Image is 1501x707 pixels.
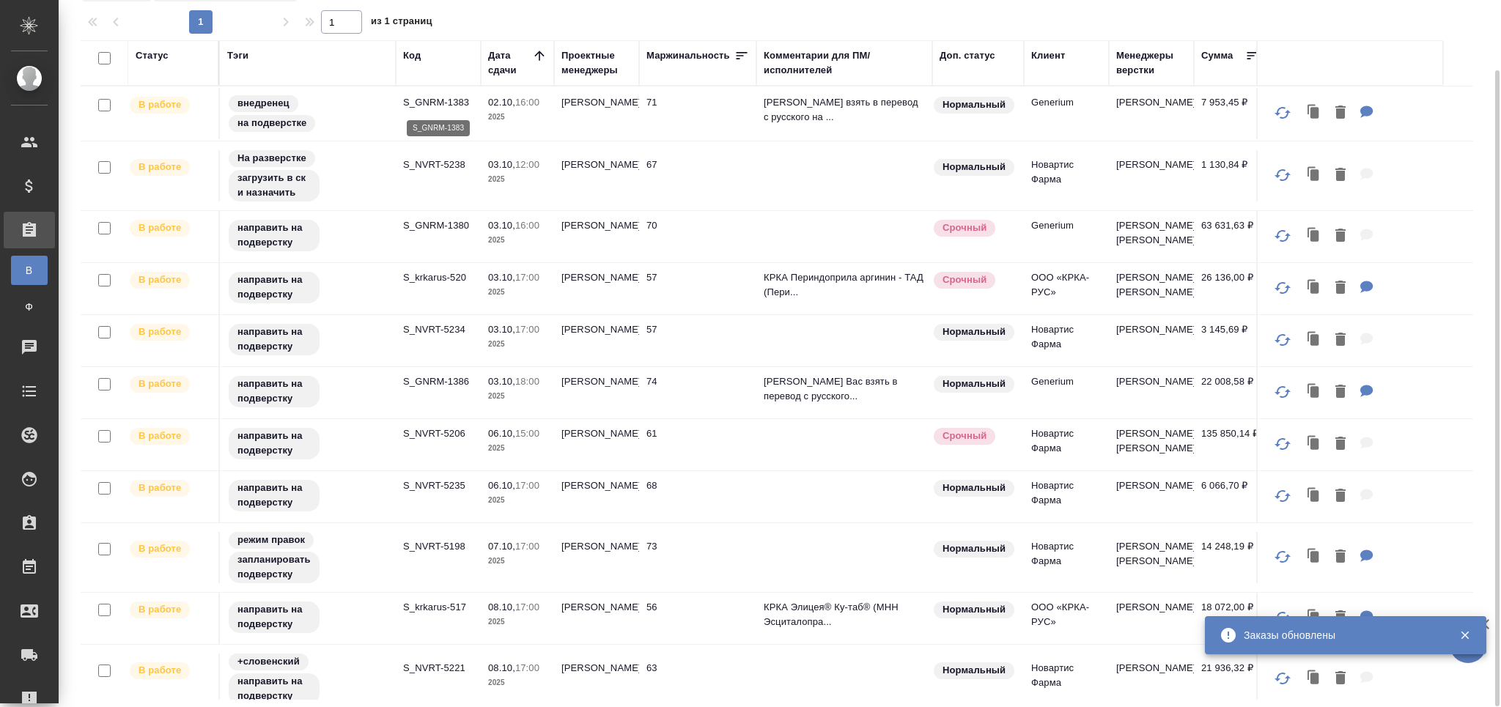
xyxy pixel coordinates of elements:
[554,150,639,201] td: [PERSON_NAME]
[1353,603,1381,633] button: Для ПМ: КРКА Элицея® Ку-таб® (МНН Эсциталопрам), таблетки, диспергируемые в полости рта 5 мг, 10 ...
[1300,481,1328,511] button: Клонировать
[1300,377,1328,407] button: Клонировать
[1328,542,1353,572] button: Удалить
[764,48,925,78] div: Комментарии для ПМ/исполнителей
[943,377,1006,391] p: Нормальный
[1116,661,1187,675] p: [PERSON_NAME]
[1116,270,1187,300] p: [PERSON_NAME] [PERSON_NAME]
[554,593,639,644] td: [PERSON_NAME]
[403,600,473,615] p: S_krkarus-517
[11,256,48,285] a: В
[237,377,311,406] p: направить на подверстку
[139,160,181,174] p: В работе
[764,270,925,300] p: КРКА Периндоприла аргинин - ТАД (Пери...
[1031,218,1102,233] p: Generium
[932,95,1017,115] div: Статус по умолчанию для стандартных заказов
[403,48,421,63] div: Код
[1031,426,1102,456] p: Новартис Фарма
[227,94,388,133] div: внедренец, на подверстке
[940,48,995,63] div: Доп. статус
[237,654,300,669] p: +словенский
[488,233,547,248] p: 2025
[943,663,1006,678] p: Нормальный
[1265,426,1300,462] button: Обновить
[1265,478,1300,514] button: Обновить
[488,376,515,387] p: 03.10,
[1300,429,1328,459] button: Клонировать
[488,615,547,629] p: 2025
[139,663,181,678] p: В работе
[488,480,515,491] p: 06.10,
[1031,48,1065,63] div: Клиент
[554,367,639,418] td: [PERSON_NAME]
[1300,603,1328,633] button: Клонировать
[1265,600,1300,635] button: Обновить
[639,367,756,418] td: 74
[943,273,986,287] p: Срочный
[1031,661,1102,690] p: Новартис Фарма
[237,171,311,200] p: загрузить в ск и назначить
[1116,48,1187,78] div: Менеджеры верстки
[932,374,1017,394] div: Статус по умолчанию для стандартных заказов
[488,110,547,125] p: 2025
[371,12,432,34] span: из 1 страниц
[128,322,211,342] div: Выставляет ПМ после принятия заказа от КМа
[128,158,211,177] div: Выставляет ПМ после принятия заказа от КМа
[1116,95,1187,110] p: [PERSON_NAME]
[561,48,632,78] div: Проектные менеджеры
[488,337,547,352] p: 2025
[139,429,181,443] p: В работе
[237,273,311,302] p: направить на подверстку
[1328,325,1353,355] button: Удалить
[139,602,181,617] p: В работе
[403,95,473,110] p: S_GNRM-1383
[1328,273,1353,303] button: Удалить
[128,218,211,238] div: Выставляет ПМ после принятия заказа от КМа
[1265,158,1300,193] button: Обновить
[1194,211,1267,262] td: 63 631,63 ₽
[488,272,515,283] p: 03.10,
[932,539,1017,559] div: Статус по умолчанию для стандартных заказов
[1265,270,1300,306] button: Обновить
[1328,377,1353,407] button: Удалить
[1116,158,1187,172] p: [PERSON_NAME]
[237,674,311,703] p: направить на подверстку
[237,533,305,547] p: режим правок
[18,263,40,278] span: В
[227,322,388,357] div: направить на подверстку
[488,48,532,78] div: Дата сдачи
[1328,429,1353,459] button: Удалить
[515,480,539,491] p: 17:00
[515,428,539,439] p: 15:00
[639,88,756,139] td: 71
[1031,478,1102,508] p: Новартис Фарма
[554,654,639,705] td: [PERSON_NAME]
[403,478,473,493] p: S_NVRT-5235
[488,285,547,300] p: 2025
[515,159,539,170] p: 12:00
[554,263,639,314] td: [PERSON_NAME]
[139,273,181,287] p: В работе
[128,374,211,394] div: Выставляет ПМ после принятия заказа от КМа
[403,322,473,337] p: S_NVRT-5234
[237,151,306,166] p: На разверстке
[932,158,1017,177] div: Статус по умолчанию для стандартных заказов
[488,159,515,170] p: 03.10,
[515,541,539,552] p: 17:00
[932,218,1017,238] div: Выставляется автоматически, если на указанный объем услуг необходимо больше времени в стандартном...
[128,661,211,681] div: Выставляет ПМ после принятия заказа от КМа
[1265,374,1300,410] button: Обновить
[488,428,515,439] p: 06.10,
[488,541,515,552] p: 07.10,
[1244,628,1437,643] div: Заказы обновлены
[1450,629,1480,642] button: Закрыть
[932,426,1017,446] div: Выставляется автоматически, если на указанный объем услуг необходимо больше времени в стандартном...
[554,88,639,139] td: [PERSON_NAME]
[515,662,539,673] p: 17:00
[128,426,211,446] div: Выставляет ПМ после принятия заказа от КМа
[943,325,1006,339] p: Нормальный
[1265,322,1300,358] button: Обновить
[639,471,756,522] td: 68
[639,532,756,583] td: 73
[1353,542,1381,572] button: Для КМ: Перевод_Sybrava (new indication)_CDSv2.1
